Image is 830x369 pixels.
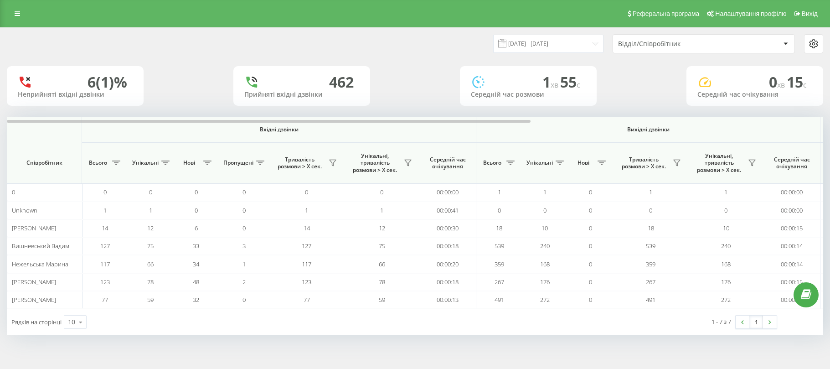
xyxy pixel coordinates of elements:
[147,278,154,286] span: 78
[302,278,311,286] span: 123
[724,188,727,196] span: 1
[648,224,654,232] span: 18
[471,91,586,99] div: Середній час розмови
[87,159,109,166] span: Всього
[633,10,700,17] span: Реферальна програма
[763,255,820,273] td: 00:00:14
[542,72,560,92] span: 1
[195,188,198,196] span: 0
[15,159,74,166] span: Співробітник
[646,296,655,304] span: 491
[147,260,154,268] span: 66
[498,206,501,214] span: 0
[589,278,592,286] span: 0
[12,296,56,304] span: [PERSON_NAME]
[763,219,820,237] td: 00:00:15
[560,72,580,92] span: 55
[349,152,401,174] span: Унікальні, тривалість розмови > Х сек.
[12,188,15,196] span: 0
[481,159,504,166] span: Всього
[100,278,110,286] span: 123
[763,273,820,291] td: 00:00:15
[88,73,127,91] div: 6 (1)%
[541,224,548,232] span: 10
[589,206,592,214] span: 0
[693,152,745,174] span: Унікальні, тривалість розмови > Х сек.
[379,260,385,268] span: 66
[193,296,199,304] span: 32
[572,159,595,166] span: Нові
[769,72,787,92] span: 0
[193,260,199,268] span: 34
[102,224,108,232] span: 14
[12,224,56,232] span: [PERSON_NAME]
[242,188,246,196] span: 0
[711,317,731,326] div: 1 - 7 з 7
[419,291,476,309] td: 00:00:13
[193,242,199,250] span: 33
[749,316,763,328] a: 1
[103,206,107,214] span: 1
[102,296,108,304] span: 77
[242,224,246,232] span: 0
[379,242,385,250] span: 75
[195,224,198,232] span: 6
[498,126,799,133] span: Вихідні дзвінки
[543,206,546,214] span: 0
[649,188,652,196] span: 1
[329,73,354,91] div: 462
[106,126,452,133] span: Вхідні дзвінки
[147,296,154,304] span: 59
[419,237,476,255] td: 00:00:18
[12,242,69,250] span: Вишневський Вадим
[589,224,592,232] span: 0
[379,224,385,232] span: 12
[646,278,655,286] span: 267
[543,188,546,196] span: 1
[724,206,727,214] span: 0
[419,219,476,237] td: 00:00:30
[526,159,553,166] span: Унікальні
[242,260,246,268] span: 1
[302,260,311,268] span: 117
[193,278,199,286] span: 48
[763,201,820,219] td: 00:00:00
[12,278,56,286] span: [PERSON_NAME]
[11,318,62,326] span: Рядків на сторінці
[380,188,383,196] span: 0
[495,242,504,250] span: 539
[305,188,308,196] span: 0
[304,296,310,304] span: 77
[12,260,68,268] span: Нежельська Марина
[18,91,133,99] div: Неприйняті вхідні дзвінки
[770,156,813,170] span: Середній час очікування
[803,80,807,90] span: c
[302,242,311,250] span: 127
[242,242,246,250] span: 3
[763,291,820,309] td: 00:00:13
[305,206,308,214] span: 1
[697,91,812,99] div: Середній час очікування
[589,188,592,196] span: 0
[721,278,731,286] span: 176
[723,224,729,232] span: 10
[495,296,504,304] span: 491
[68,317,75,327] div: 10
[802,10,818,17] span: Вихід
[787,72,807,92] span: 15
[498,188,501,196] span: 1
[379,278,385,286] span: 78
[379,296,385,304] span: 59
[103,188,107,196] span: 0
[147,242,154,250] span: 75
[242,296,246,304] span: 0
[147,224,154,232] span: 12
[495,260,504,268] span: 359
[426,156,469,170] span: Середній час очікування
[540,278,550,286] span: 176
[649,206,652,214] span: 0
[540,260,550,268] span: 168
[178,159,201,166] span: Нові
[419,255,476,273] td: 00:00:20
[618,156,670,170] span: Тривалість розмови > Х сек.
